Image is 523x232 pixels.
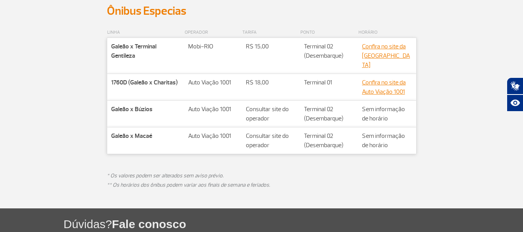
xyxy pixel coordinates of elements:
[362,131,412,150] p: Sem informação de horário
[107,4,417,18] h2: Ônibus Especias
[300,127,358,154] td: Terminal 02 (Desembarque)
[300,101,358,127] td: Terminal 02 (Desembarque)
[111,43,156,60] strong: Galeão x Terminal Gentileza
[362,79,406,96] a: Confira no site da Auto Viação 1001
[246,78,296,87] p: R$ 18,00
[188,42,238,51] p: Mobi-RIO
[246,131,296,150] p: Consultar site do operador
[111,79,178,86] strong: 1760D (Galeão x Charitas)
[242,28,300,37] p: TARIFA
[300,27,358,38] th: PONTO
[111,105,153,113] strong: Galeão x Búzios
[111,132,152,140] strong: Galeão x Macaé
[112,218,186,230] span: Fale conosco
[507,95,523,112] button: Abrir recursos assistivos.
[507,77,523,95] button: Abrir tradutor de língua de sinais.
[300,38,358,74] td: Terminal 02 (Desembarque)
[188,105,238,114] p: Auto Viação 1001
[107,172,270,188] em: * Os valores podem ser alterados sem aviso prévio. ** Os horários dos ônibus podem variar aos fin...
[358,28,416,37] p: HORÁRIO
[362,43,410,69] a: Confira no site da [GEOGRAPHIC_DATA]
[300,74,358,101] td: Terminal 01
[107,28,184,37] p: LINHA
[246,42,296,51] p: R$ 15,00
[63,216,523,232] h1: Dúvidas?
[188,131,238,141] p: Auto Viação 1001
[246,105,296,123] p: Consultar site do operador
[188,78,238,87] p: Auto Viação 1001
[185,28,242,37] p: OPERADOR
[362,105,412,123] p: Sem informação de horário
[507,77,523,112] div: Plugin de acessibilidade da Hand Talk.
